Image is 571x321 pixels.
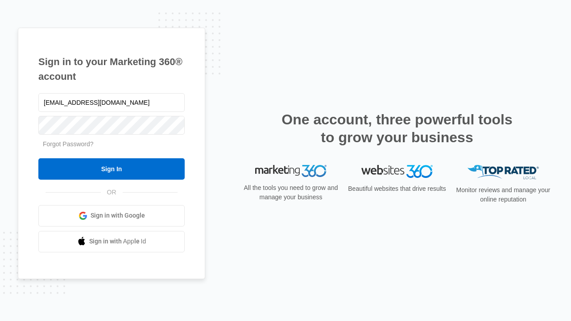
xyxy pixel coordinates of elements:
[468,165,539,180] img: Top Rated Local
[453,185,553,204] p: Monitor reviews and manage your online reputation
[38,205,185,226] a: Sign in with Google
[38,158,185,180] input: Sign In
[241,183,341,202] p: All the tools you need to grow and manage your business
[347,184,447,193] p: Beautiful websites that drive results
[255,165,327,177] img: Marketing 360
[361,165,433,178] img: Websites 360
[91,211,145,220] span: Sign in with Google
[101,188,123,197] span: OR
[43,140,94,148] a: Forgot Password?
[38,93,185,112] input: Email
[38,54,185,84] h1: Sign in to your Marketing 360® account
[279,111,515,146] h2: One account, three powerful tools to grow your business
[89,237,146,246] span: Sign in with Apple Id
[38,231,185,252] a: Sign in with Apple Id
